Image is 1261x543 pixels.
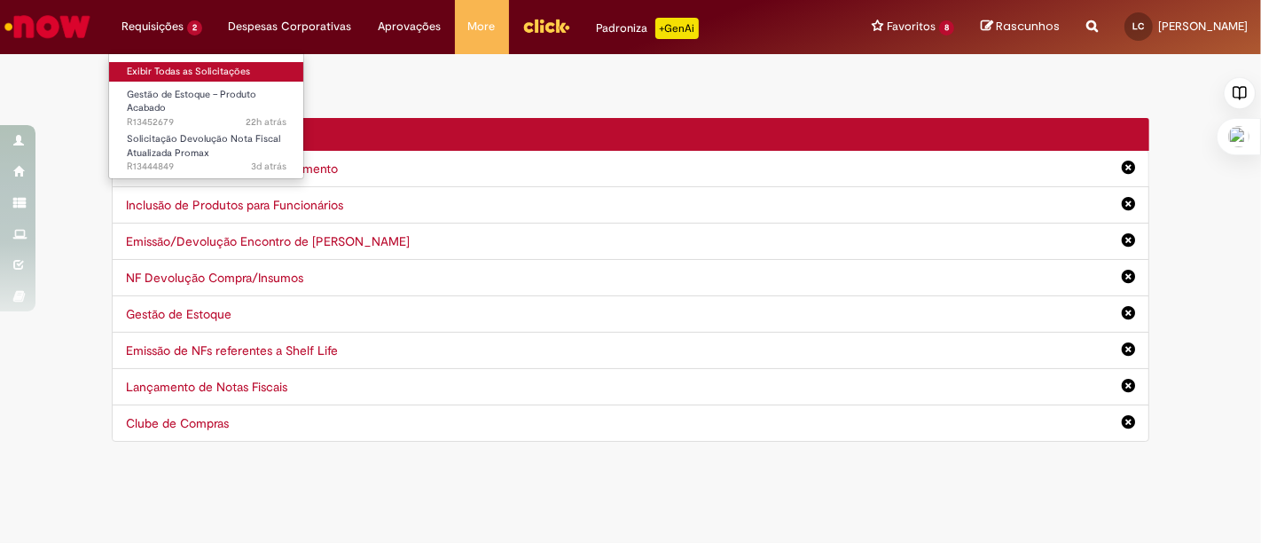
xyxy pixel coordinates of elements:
span: R13452679 [127,115,286,130]
ul: Requisições [108,53,304,179]
a: Emissão/Devolução Encontro de [PERSON_NAME] [126,233,410,249]
span: Despesas Corporativas [229,18,352,35]
span: Solicitação Devolução Nota Fiscal Atualizada Promax [127,132,280,160]
span: 3d atrás [251,160,286,173]
p: +GenAi [655,18,699,39]
span: Rascunhos [996,18,1060,35]
a: Aberto R13452679 : Gestão de Estoque – Produto Acabado [109,85,304,123]
time: 25/08/2025 15:06:41 [251,160,286,173]
span: 8 [939,20,954,35]
a: Emissão de NFs referentes a Shelf Life [126,342,338,358]
img: click_logo_yellow_360x200.png [522,12,570,39]
span: Favoritos [887,18,936,35]
ul: Trilhas de página [112,63,1149,96]
a: Clube de Compras [126,415,229,431]
span: R13444849 [127,160,286,174]
span: 2 [187,20,202,35]
div: Padroniza [597,18,699,39]
span: Requisições [121,18,184,35]
span: LC [1133,20,1145,32]
img: ServiceNow [2,9,93,44]
a: Exibir Todas as Solicitações [109,62,304,82]
a: NF Devolução Compra/Insumos [126,270,303,286]
a: Aberto R13444849 : Solicitação Devolução Nota Fiscal Atualizada Promax [109,130,304,168]
span: 22h atrás [246,115,286,129]
span: More [468,18,496,35]
a: Inclusão de Produtos para Funcionários [126,197,343,213]
span: [PERSON_NAME] [1158,19,1248,34]
span: Aprovações [379,18,442,35]
time: 27/08/2025 14:10:29 [246,115,286,129]
a: Lançamento de Notas Fiscais [126,379,287,395]
a: Rascunhos [981,19,1060,35]
a: Gestão de Estoque [126,306,231,322]
span: Gestão de Estoque – Produto Acabado [127,88,256,115]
